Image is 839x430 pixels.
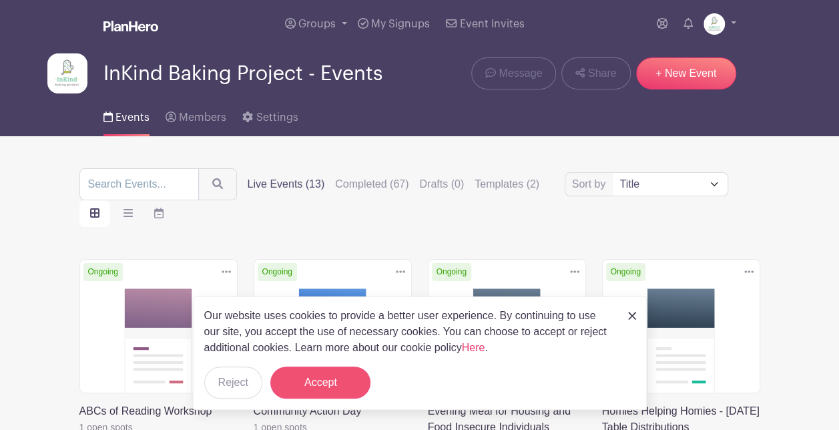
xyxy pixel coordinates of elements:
[103,63,382,85] span: InKind Baking Project - Events
[179,112,226,123] span: Members
[47,53,87,93] img: InKind-Logo.jpg
[256,112,298,123] span: Settings
[460,19,525,29] span: Event Invites
[636,57,736,89] a: + New Event
[79,200,174,227] div: order and view
[204,308,614,356] p: Our website uses cookies to provide a better user experience. By continuing to use our site, you ...
[475,176,539,192] label: Templates (2)
[204,367,262,399] button: Reject
[166,93,226,136] a: Members
[588,65,617,81] span: Share
[371,19,430,29] span: My Signups
[628,312,636,320] img: close_button-5f87c8562297e5c2d7936805f587ecaba9071eb48480494691a3f1689db116b3.svg
[572,176,610,192] label: Sort by
[242,93,298,136] a: Settings
[103,93,150,136] a: Events
[462,342,485,353] a: Here
[335,176,408,192] label: Completed (67)
[248,176,539,192] div: filters
[298,19,336,29] span: Groups
[270,367,370,399] button: Accept
[499,65,542,81] span: Message
[471,57,556,89] a: Message
[704,13,725,35] img: InKind-Logo.jpg
[248,176,325,192] label: Live Events (13)
[103,21,158,31] img: logo_white-6c42ec7e38ccf1d336a20a19083b03d10ae64f83f12c07503d8b9e83406b4c7d.svg
[115,112,150,123] span: Events
[419,176,464,192] label: Drafts (0)
[79,168,199,200] input: Search Events...
[561,57,630,89] a: Share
